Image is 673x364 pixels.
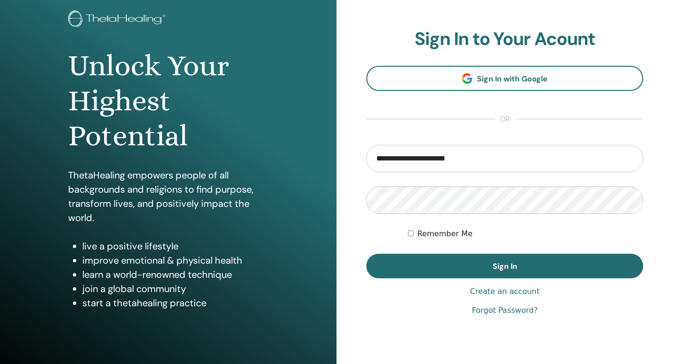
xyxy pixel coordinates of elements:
div: Keep me authenticated indefinitely or until I manually logout [408,228,643,240]
a: Sign In with Google [366,66,643,91]
label: Remember Me [417,228,473,240]
li: live a positive lifestyle [82,239,269,253]
p: ThetaHealing empowers people of all backgrounds and religions to find purpose, transform lives, a... [68,168,269,225]
button: Sign In [366,254,643,278]
li: learn a world-renowned technique [82,267,269,282]
li: improve emotional & physical health [82,253,269,267]
a: Forgot Password? [472,305,538,316]
h1: Unlock Your Highest Potential [68,48,269,154]
h2: Sign In to Your Acount [366,28,643,50]
li: start a thetahealing practice [82,296,269,310]
span: or [495,114,515,125]
span: Sign In [493,261,517,271]
span: Sign In with Google [477,74,548,84]
li: join a global community [82,282,269,296]
a: Create an account [470,286,540,297]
